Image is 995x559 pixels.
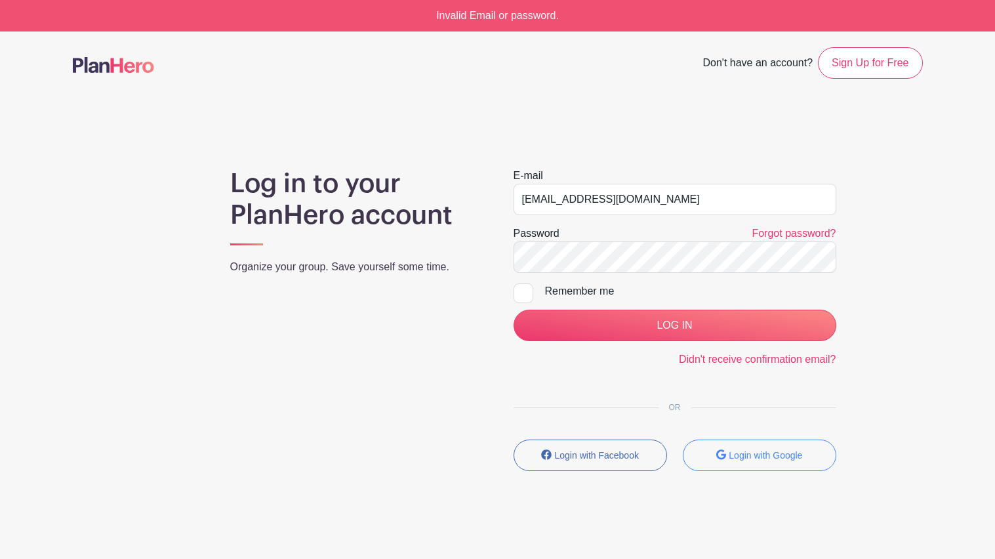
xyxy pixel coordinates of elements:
input: LOG IN [514,310,836,341]
span: Don't have an account? [702,50,813,79]
label: Password [514,226,559,241]
a: Sign Up for Free [818,47,922,79]
a: Forgot password? [752,228,836,239]
label: E-mail [514,168,543,184]
p: Organize your group. Save yourself some time. [230,259,482,275]
input: e.g. julie@eventco.com [514,184,836,215]
button: Login with Google [683,440,836,471]
img: logo-507f7623f17ff9eddc593b1ce0a138ce2505c220e1c5a4e2b4648c50719b7d32.svg [73,57,154,73]
small: Login with Google [729,450,802,461]
a: Didn't receive confirmation email? [679,354,836,365]
span: OR [659,403,691,412]
small: Login with Facebook [555,450,639,461]
button: Login with Facebook [514,440,667,471]
h1: Log in to your PlanHero account [230,168,482,231]
div: Remember me [545,283,836,299]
